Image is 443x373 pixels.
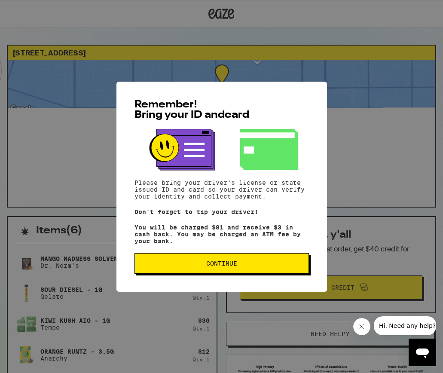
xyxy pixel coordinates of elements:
[134,100,249,120] span: Remember! Bring your ID and card
[134,179,309,200] p: Please bring your driver's license or state issued ID and card so your driver can verify your ide...
[353,318,370,335] iframe: Close message
[134,208,309,215] p: Don't forget to tip your driver!
[206,260,237,266] span: Continue
[409,339,436,366] iframe: Button to launch messaging window
[134,253,309,274] button: Continue
[374,316,436,335] iframe: Message from company
[134,224,309,245] p: You will be charged $81 and receive $3 in cash back. You may be charged an ATM fee by your bank.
